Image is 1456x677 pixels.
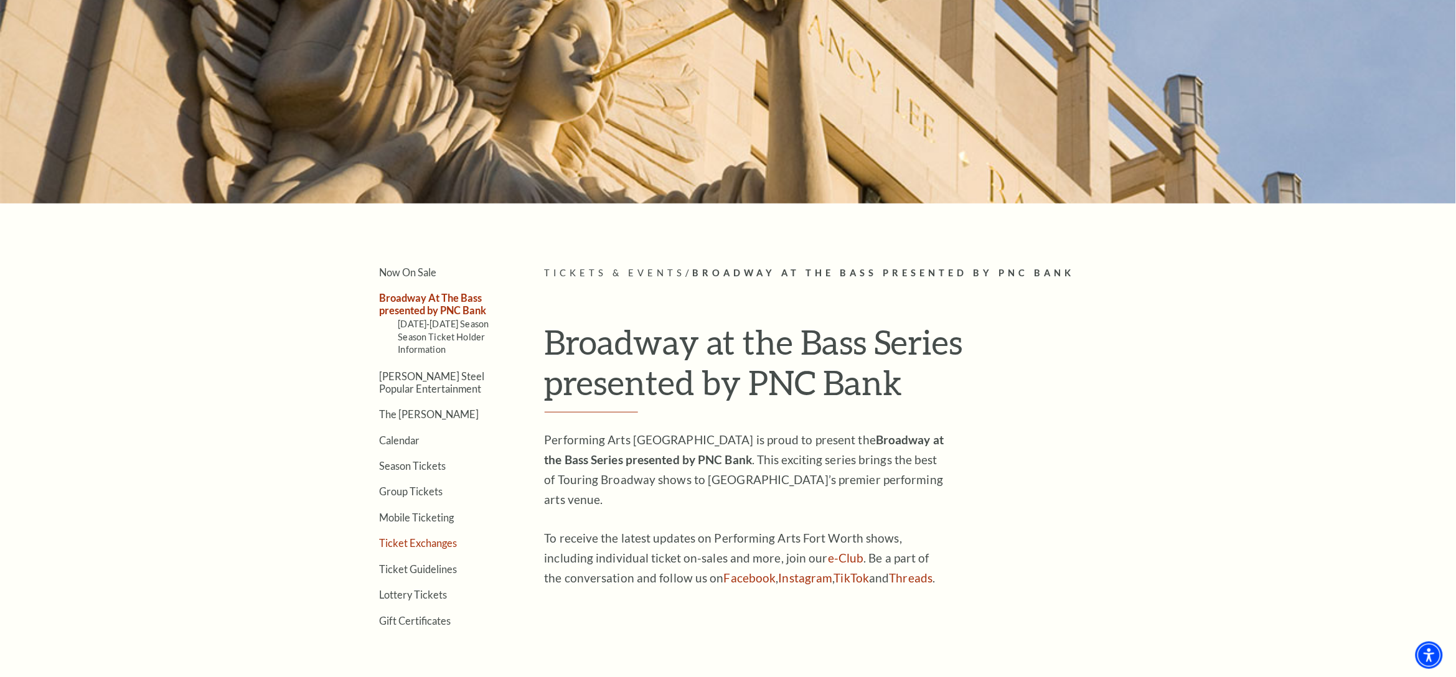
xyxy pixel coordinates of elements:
a: [PERSON_NAME] Steel Popular Entertainment [380,370,485,394]
a: Season Ticket Holder Information [398,332,486,355]
a: Facebook - open in a new tab [724,571,776,585]
a: Ticket Exchanges [380,537,458,549]
a: Ticket Guidelines [380,563,458,575]
span: Tickets & Events [545,268,686,278]
div: Accessibility Menu [1416,642,1443,669]
a: Instagram - open in a new tab [779,571,833,585]
a: Threads - open in a new tab [890,571,933,585]
span: Broadway At The Bass presented by PNC Bank [692,268,1074,278]
a: Mobile Ticketing [380,511,454,523]
a: Lottery Tickets [380,589,448,600]
h1: Broadway at the Bass Series presented by PNC Bank [545,322,1114,413]
a: Now On Sale [380,266,437,278]
a: TikTok - open in a new tab [834,571,870,585]
p: / [545,266,1114,281]
a: Season Tickets [380,460,446,472]
a: Gift Certificates [380,615,451,627]
a: Broadway At The Bass presented by PNC Bank [380,292,487,315]
a: Group Tickets [380,485,443,497]
a: Calendar [380,434,420,446]
a: The [PERSON_NAME] [380,408,479,420]
a: e-Club [828,551,864,565]
p: Performing Arts [GEOGRAPHIC_DATA] is proud to present the . This exciting series brings the best ... [545,430,949,510]
p: To receive the latest updates on Performing Arts Fort Worth shows, including individual ticket on... [545,528,949,588]
a: [DATE]-[DATE] Season [398,319,489,329]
